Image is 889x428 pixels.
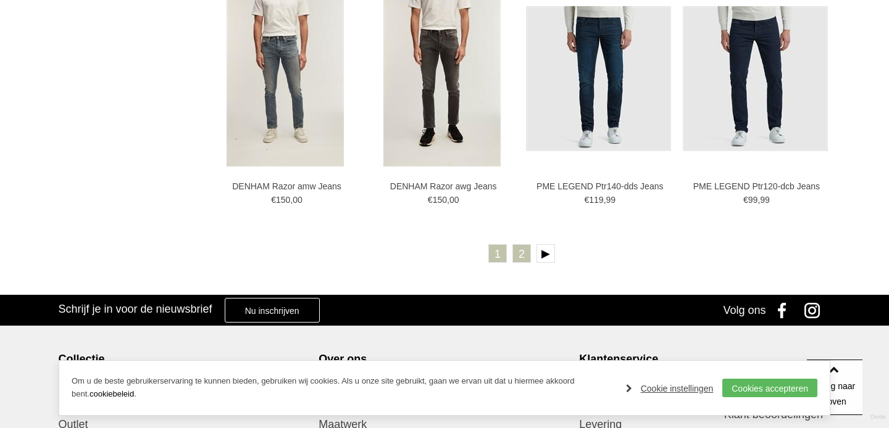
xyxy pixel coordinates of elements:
span: 150 [276,195,290,205]
div: Klantenservice [579,352,830,366]
a: DENHAM Razor awg Jeans [375,181,511,192]
a: Cookies accepteren [722,379,817,397]
span: 99 [748,195,758,205]
a: Instagram [800,295,831,326]
span: 99 [760,195,770,205]
a: Divide [870,409,886,425]
a: DENHAM Razor amw Jeans [219,181,355,192]
a: Facebook [769,295,800,326]
span: € [271,195,276,205]
span: 00 [293,195,303,205]
a: 2 [512,244,531,263]
img: PME LEGEND Ptr120-dcb Jeans [683,6,828,151]
div: Volg ons [724,295,766,326]
span: € [428,195,433,205]
span: , [447,195,449,205]
h3: Schrijf je in voor de nieuwsbrief [58,302,212,316]
img: PME LEGEND Ptr140-dds Jeans [526,6,671,151]
p: Om u de beste gebruikerservaring te kunnen bieden, gebruiken wij cookies. Als u onze site gebruik... [72,375,614,401]
span: 99 [606,195,616,205]
a: PME LEGEND Ptr140-dds Jeans [532,181,668,192]
div: Collectie [58,352,309,366]
a: PME LEGEND Ptr120-dcb Jeans [688,181,824,192]
span: 119 [589,195,603,205]
span: 150 [433,195,447,205]
a: 1 [488,244,507,263]
div: Over ons [319,352,570,366]
span: , [290,195,293,205]
span: € [584,195,589,205]
span: , [758,195,760,205]
a: Nu inschrijven [225,298,320,323]
a: cookiebeleid [90,389,134,398]
span: € [743,195,748,205]
span: 00 [449,195,459,205]
span: , [604,195,606,205]
a: Cookie instellingen [626,379,714,398]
